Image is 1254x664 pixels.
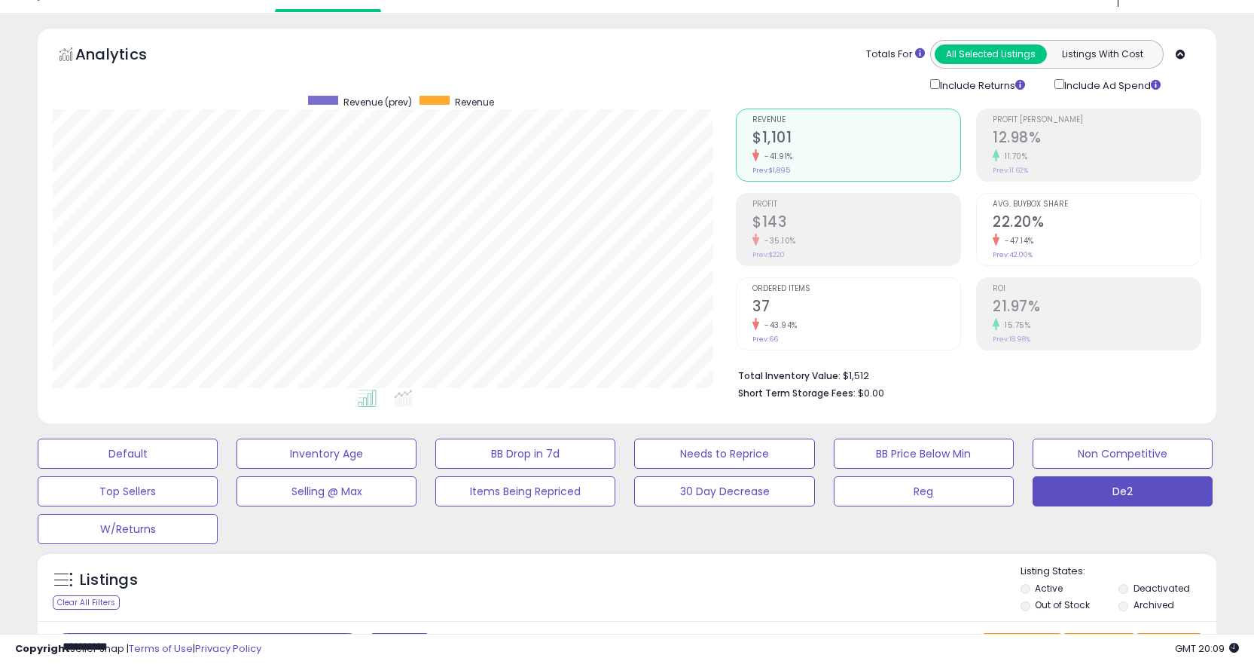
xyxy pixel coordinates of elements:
span: ROI [993,285,1201,293]
button: W/Returns [38,514,218,544]
span: Ordered Items [752,285,960,293]
button: Default [38,439,218,469]
small: -35.10% [759,235,796,246]
small: Prev: 66 [752,335,778,344]
button: Actions [1137,633,1201,659]
h2: 37 [752,298,960,318]
button: Items Being Repriced [435,476,615,506]
label: Out of Stock [1035,598,1090,611]
small: -43.94% [759,320,798,331]
button: 30 Day Decrease [634,476,814,506]
li: $1,512 [738,366,1190,384]
span: Revenue (prev) [343,96,412,109]
button: Needs to Reprice [634,439,814,469]
label: Deactivated [1133,582,1190,595]
span: 2025-10-7 20:09 GMT [1175,641,1239,656]
button: Top Sellers [38,476,218,506]
small: -41.91% [759,151,793,162]
div: Include Ad Spend [1043,76,1185,93]
span: Profit [PERSON_NAME] [993,116,1201,124]
div: Clear All Filters [53,595,120,610]
small: Prev: 42.00% [993,250,1033,259]
button: Selling @ Max [236,476,416,506]
button: Reg [834,476,1014,506]
button: BB Price Below Min [834,439,1014,469]
small: Prev: $220 [752,250,785,259]
label: Active [1035,582,1063,595]
span: Avg. Buybox Share [993,200,1201,209]
small: Prev: 18.98% [993,335,1030,344]
span: Profit [752,200,960,209]
button: De2 [1033,476,1213,506]
button: Non Competitive [1033,439,1213,469]
span: Revenue [455,96,494,109]
small: Prev: $1,895 [752,166,790,175]
button: Filters [370,633,429,659]
b: Total Inventory Value: [738,369,841,382]
button: Columns [1063,633,1134,659]
b: Short Term Storage Fees: [738,387,856,399]
h2: $1,101 [752,129,960,149]
div: Include Returns [919,76,1043,93]
small: -47.14% [999,235,1034,246]
small: 15.75% [999,320,1030,331]
small: Prev: 11.62% [993,166,1028,175]
span: $0.00 [858,386,884,400]
h2: $143 [752,213,960,234]
button: Listings With Cost [1046,44,1158,64]
div: seller snap | | [15,642,261,656]
div: Totals For [866,47,925,62]
button: Inventory Age [236,439,416,469]
h2: 22.20% [993,213,1201,234]
small: 11.70% [999,151,1027,162]
button: Save View [983,633,1061,659]
span: Revenue [752,116,960,124]
label: Archived [1133,598,1174,611]
h2: 21.97% [993,298,1201,318]
strong: Copyright [15,641,70,656]
button: All Selected Listings [935,44,1047,64]
p: Listing States: [1021,565,1216,579]
h5: Listings [80,570,138,591]
button: BB Drop in 7d [435,439,615,469]
h2: 12.98% [993,129,1201,149]
h5: Analytics [75,44,176,69]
